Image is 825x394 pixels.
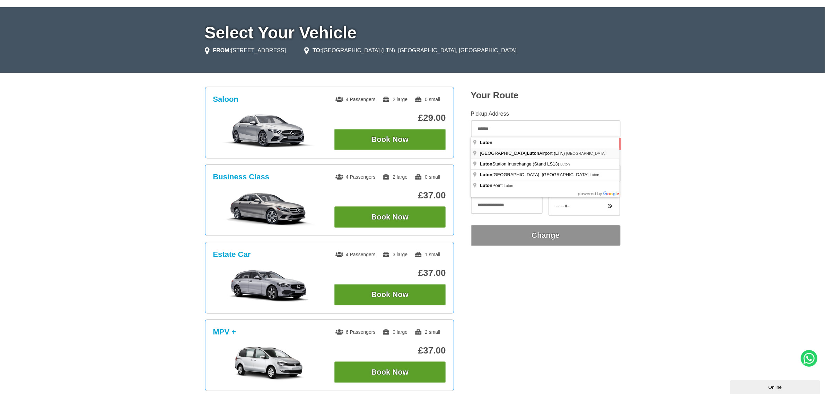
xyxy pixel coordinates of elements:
span: 2 large [382,97,407,102]
span: Luton [480,183,492,188]
h3: Business Class [213,172,270,181]
img: Business Class [217,191,321,226]
span: Luton [590,173,599,177]
span: 0 large [382,329,407,335]
strong: FROM: [213,47,231,53]
span: Station Interchange (Stand LS13) [480,161,560,167]
span: 0 small [414,174,440,180]
span: 2 small [414,329,440,335]
li: [GEOGRAPHIC_DATA] (LTN), [GEOGRAPHIC_DATA], [GEOGRAPHIC_DATA] [304,46,517,55]
h1: Select Your Vehicle [205,25,621,41]
span: 1 small [414,252,440,257]
span: Luton [480,161,492,167]
strong: TO: [313,47,322,53]
button: Book Now [334,206,446,228]
p: £29.00 [334,113,446,123]
li: [STREET_ADDRESS] [205,46,286,55]
img: Estate Car [217,269,321,303]
span: Luton [480,140,492,145]
iframe: chat widget [730,379,822,394]
span: 4 Passengers [335,174,376,180]
span: 2 large [382,174,407,180]
h2: Your Route [471,90,621,101]
span: Luton [480,172,492,177]
h3: Estate Car [213,250,251,259]
span: 4 Passengers [335,97,376,102]
span: [GEOGRAPHIC_DATA] Airport (LTN) [480,151,566,156]
p: £37.00 [334,345,446,356]
button: Book Now [334,284,446,305]
span: 6 Passengers [335,329,376,335]
img: Saloon [217,114,321,148]
span: [GEOGRAPHIC_DATA] [566,151,606,155]
p: £37.00 [334,190,446,201]
h3: MPV + [213,328,236,337]
span: Luton [527,151,539,156]
img: MPV + [217,346,321,381]
span: Luton [560,162,570,166]
button: Book Now [334,129,446,150]
span: 0 small [414,97,440,102]
label: Pickup Address [471,111,621,117]
button: Book Now [334,361,446,383]
button: Change [471,225,621,246]
h3: Saloon [213,95,238,104]
span: 3 large [382,252,407,257]
p: £37.00 [334,268,446,278]
span: 4 Passengers [335,252,376,257]
span: Point [480,183,504,188]
span: Luton [504,183,514,188]
span: [GEOGRAPHIC_DATA], [GEOGRAPHIC_DATA] [480,172,590,177]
